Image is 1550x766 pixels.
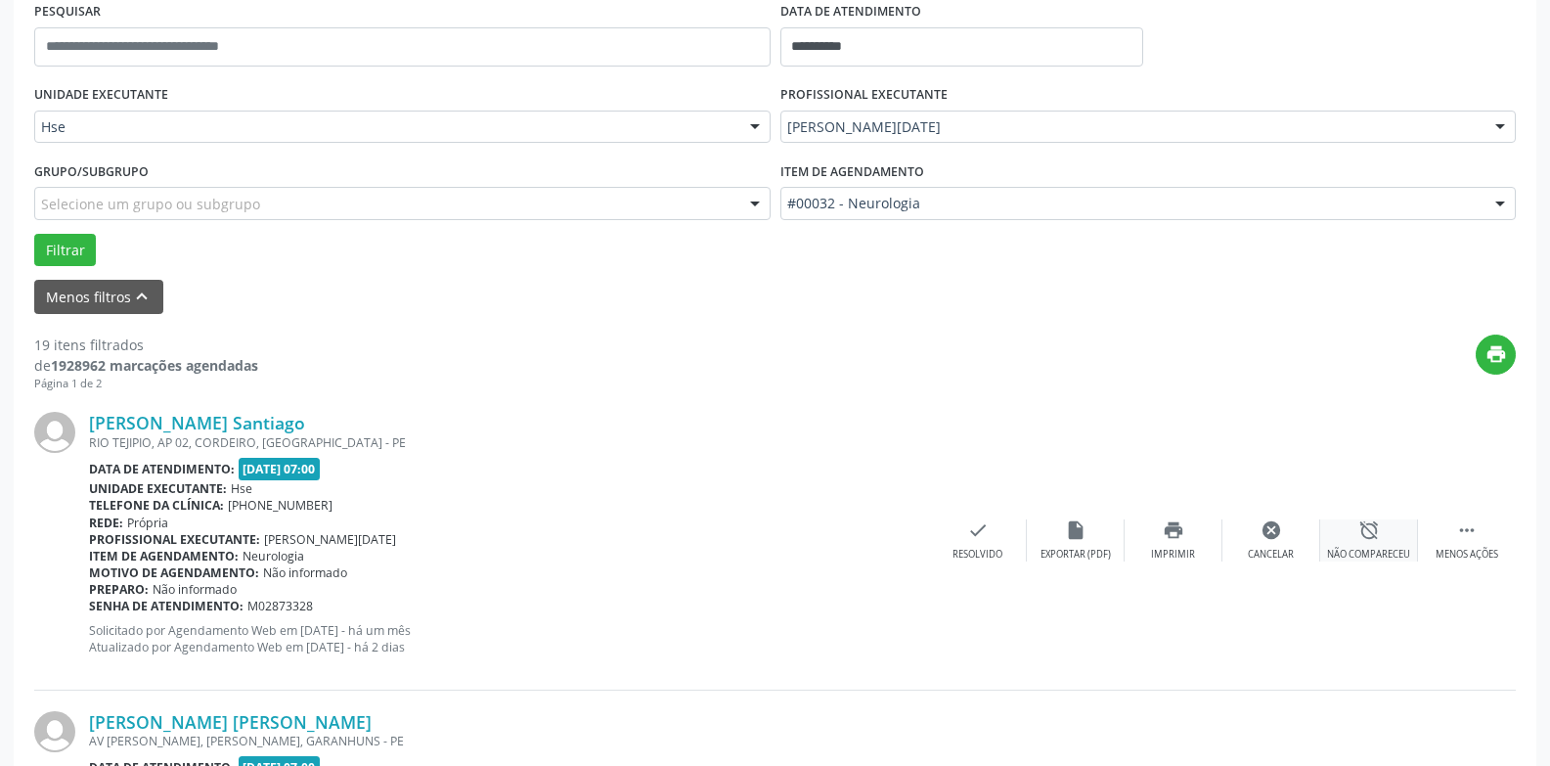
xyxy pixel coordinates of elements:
[34,376,258,392] div: Página 1 de 2
[34,412,75,453] img: img
[41,117,731,137] span: Hse
[34,80,168,111] label: UNIDADE EXECUTANTE
[1065,519,1086,541] i: insert_drive_file
[787,117,1477,137] span: [PERSON_NAME][DATE]
[41,194,260,214] span: Selecione um grupo ou subgrupo
[51,356,258,375] strong: 1928962 marcações agendadas
[89,515,123,531] b: Rede:
[89,598,244,614] b: Senha de atendimento:
[239,458,321,480] span: [DATE] 07:00
[1248,548,1294,562] div: Cancelar
[1041,548,1111,562] div: Exportar (PDF)
[89,497,224,514] b: Telefone da clínica:
[1261,519,1282,541] i: cancel
[967,519,989,541] i: check
[89,548,239,564] b: Item de agendamento:
[787,194,1477,213] span: #00032 - Neurologia
[1151,548,1195,562] div: Imprimir
[228,497,332,514] span: [PHONE_NUMBER]
[89,434,929,451] div: RIO TEJIPIO, AP 02, CORDEIRO, [GEOGRAPHIC_DATA] - PE
[153,581,237,598] span: Não informado
[89,531,260,548] b: Profissional executante:
[89,480,227,497] b: Unidade executante:
[89,733,1222,749] div: AV [PERSON_NAME], [PERSON_NAME], GARANHUNS - PE
[780,157,924,187] label: Item de agendamento
[247,598,313,614] span: M02873328
[89,461,235,477] b: Data de atendimento:
[243,548,304,564] span: Neurologia
[231,480,252,497] span: Hse
[1476,335,1516,375] button: print
[952,548,1002,562] div: Resolvido
[1485,343,1507,365] i: print
[89,412,305,433] a: [PERSON_NAME] Santiago
[89,581,149,598] b: Preparo:
[131,286,153,307] i: keyboard_arrow_up
[89,711,372,733] a: [PERSON_NAME] [PERSON_NAME]
[1456,519,1478,541] i: 
[34,711,75,752] img: img
[1436,548,1498,562] div: Menos ações
[264,531,396,548] span: [PERSON_NAME][DATE]
[34,234,96,267] button: Filtrar
[263,564,347,581] span: Não informado
[34,355,258,376] div: de
[127,515,168,531] span: Própria
[89,622,929,655] p: Solicitado por Agendamento Web em [DATE] - há um mês Atualizado por Agendamento Web em [DATE] - h...
[780,80,948,111] label: PROFISSIONAL EXECUTANTE
[1163,519,1184,541] i: print
[1327,548,1410,562] div: Não compareceu
[34,157,149,187] label: Grupo/Subgrupo
[89,564,259,581] b: Motivo de agendamento:
[1358,519,1380,541] i: alarm_off
[34,335,258,355] div: 19 itens filtrados
[34,280,163,314] button: Menos filtroskeyboard_arrow_up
